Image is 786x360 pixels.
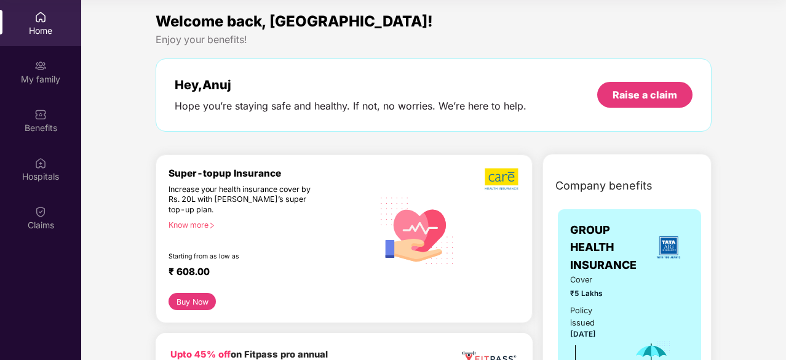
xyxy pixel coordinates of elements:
div: ₹ 608.00 [169,266,361,281]
img: svg+xml;base64,PHN2ZyB3aWR0aD0iMjAiIGhlaWdodD0iMjAiIHZpZXdCb3g9IjAgMCAyMCAyMCIgZmlsbD0ibm9uZSIgeG... [34,60,47,72]
div: Increase your health insurance cover by Rs. 20L with [PERSON_NAME]’s super top-up plan. [169,185,320,215]
img: svg+xml;base64,PHN2ZyBpZD0iQ2xhaW0iIHhtbG5zPSJodHRwOi8vd3d3LnczLm9yZy8yMDAwL3N2ZyIgd2lkdGg9IjIwIi... [34,206,47,218]
span: [DATE] [570,330,596,338]
div: Starting from as low as [169,252,321,261]
img: svg+xml;base64,PHN2ZyB4bWxucz0iaHR0cDovL3d3dy53My5vcmcvMjAwMC9zdmciIHhtbG5zOnhsaW5rPSJodHRwOi8vd3... [373,185,461,274]
b: Upto 45% off [170,349,231,360]
div: Raise a claim [613,88,677,102]
img: svg+xml;base64,PHN2ZyBpZD0iQmVuZWZpdHMiIHhtbG5zPSJodHRwOi8vd3d3LnczLm9yZy8yMDAwL3N2ZyIgd2lkdGg9Ij... [34,108,47,121]
span: Cover [570,274,615,286]
span: GROUP HEALTH INSURANCE [570,222,648,274]
button: Buy Now [169,293,216,310]
div: Super-topup Insurance [169,167,373,179]
div: Policy issued [570,305,615,329]
img: svg+xml;base64,PHN2ZyBpZD0iSG9zcGl0YWxzIiB4bWxucz0iaHR0cDovL3d3dy53My5vcmcvMjAwMC9zdmciIHdpZHRoPS... [34,157,47,169]
img: b5dec4f62d2307b9de63beb79f102df3.png [485,167,520,191]
img: svg+xml;base64,PHN2ZyBpZD0iSG9tZSIgeG1sbnM9Imh0dHA6Ly93d3cudzMub3JnLzIwMDAvc3ZnIiB3aWR0aD0iMjAiIG... [34,11,47,23]
span: ₹5 Lakhs [570,288,615,300]
div: Enjoy your benefits! [156,33,712,46]
div: Know more [169,220,366,229]
div: Hey, Anuj [175,78,526,92]
span: Welcome back, [GEOGRAPHIC_DATA]! [156,12,433,30]
img: insurerLogo [652,231,685,264]
span: right [208,222,215,229]
div: Hope you’re staying safe and healthy. If not, no worries. We’re here to help. [175,100,526,113]
span: Company benefits [555,177,653,194]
